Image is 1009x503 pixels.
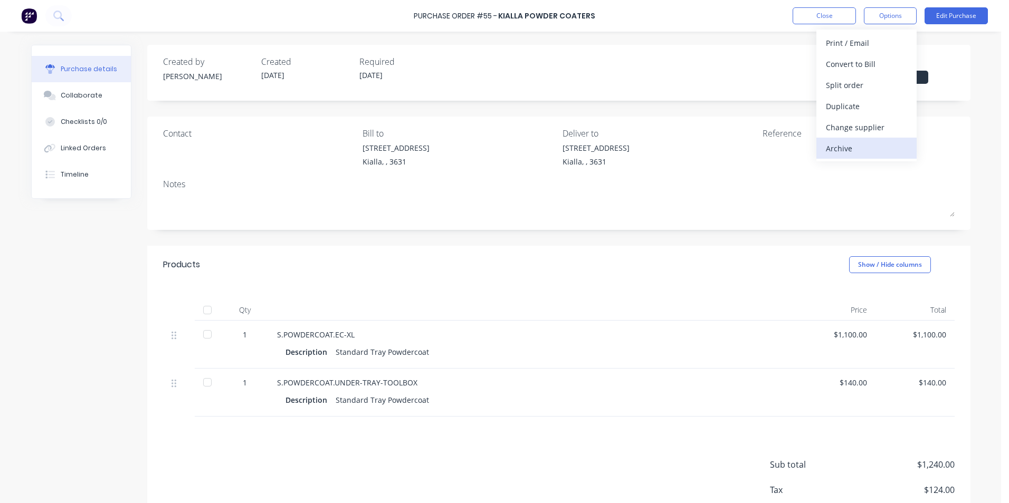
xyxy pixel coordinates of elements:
div: Purchase details [61,64,117,74]
button: Show / Hide columns [849,256,931,273]
div: S.POWDERCOAT.EC-XL [277,329,788,340]
div: Total [875,299,955,321]
span: $124.00 [849,483,955,496]
div: Description [285,392,336,408]
button: Purchase details [32,56,131,82]
button: Checklists 0/0 [32,109,131,135]
div: Notes [163,178,955,190]
button: Convert to Bill [816,53,917,74]
div: $1,100.00 [884,329,946,340]
div: Bill to [363,127,555,140]
div: Qty [221,299,269,321]
div: Change supplier [826,120,907,135]
div: 1 [230,329,260,340]
div: $140.00 [884,377,946,388]
div: Reference [763,127,955,140]
div: $1,100.00 [805,329,867,340]
button: Options [864,7,917,24]
div: Purchase Order #55 - [414,11,497,22]
button: Split order [816,74,917,95]
div: Split order [826,78,907,93]
button: Edit Purchase [925,7,988,24]
img: Factory [21,8,37,24]
button: Timeline [32,161,131,188]
div: Print / Email [826,35,907,51]
div: Created by [163,55,253,68]
div: 1 [230,377,260,388]
div: Timeline [61,170,89,179]
button: Close [793,7,856,24]
div: S.POWDERCOAT.UNDER-TRAY-TOOLBOX [277,377,788,388]
button: Change supplier [816,117,917,138]
div: Duplicate [826,99,907,114]
div: Collaborate [61,91,102,100]
div: Required [359,55,449,68]
button: Archive [816,138,917,159]
div: Products [163,258,200,271]
div: Deliver to [563,127,755,140]
div: Kialla, , 3631 [363,156,430,167]
div: Kialla, , 3631 [563,156,630,167]
div: [PERSON_NAME] [163,71,253,82]
div: [STREET_ADDRESS] [563,142,630,153]
div: Convert to Bill [826,56,907,72]
div: $140.00 [805,377,867,388]
button: Collaborate [32,82,131,109]
div: Archive [826,141,907,156]
span: Tax [770,483,849,496]
span: Sub total [770,458,849,471]
div: Standard Tray Powdercoat [336,344,429,360]
div: Price [796,299,875,321]
button: Linked Orders [32,135,131,161]
span: $1,240.00 [849,458,955,471]
div: Kialla Powder Coaters [498,11,595,22]
button: Duplicate [816,95,917,117]
div: Created [261,55,351,68]
button: Print / Email [816,32,917,53]
div: Linked Orders [61,143,106,153]
div: Contact [163,127,355,140]
div: Description [285,344,336,360]
div: Checklists 0/0 [61,117,107,127]
div: Standard Tray Powdercoat [336,392,429,408]
div: [STREET_ADDRESS] [363,142,430,153]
